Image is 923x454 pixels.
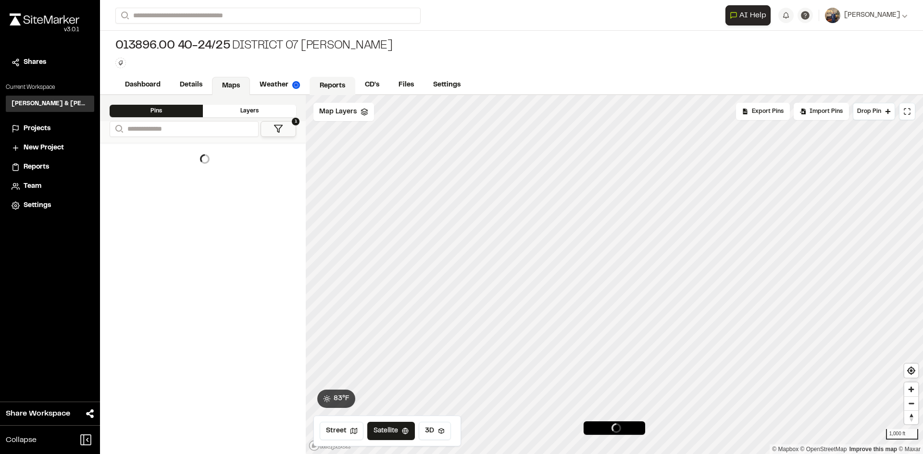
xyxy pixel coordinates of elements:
[24,143,64,153] span: New Project
[904,382,918,396] button: Zoom in
[424,76,470,94] a: Settings
[317,390,355,408] button: 83°F
[389,76,424,94] a: Files
[24,200,51,211] span: Settings
[825,8,908,23] button: [PERSON_NAME]
[6,434,37,446] span: Collapse
[886,429,918,440] div: 1,000 ft
[367,422,415,440] button: Satellite
[12,123,88,134] a: Projects
[203,105,296,117] div: Layers
[898,446,921,453] a: Maxar
[250,76,310,94] a: Weather
[844,10,900,21] span: [PERSON_NAME]
[6,408,70,419] span: Share Workspace
[12,143,88,153] a: New Project
[310,77,355,95] a: Reports
[739,10,766,21] span: AI Help
[736,103,790,120] div: No pins available to export
[800,446,847,453] a: OpenStreetMap
[334,393,349,404] span: 83 ° F
[110,121,127,137] button: Search
[306,95,923,454] canvas: Map
[319,107,357,117] span: Map Layers
[110,105,203,117] div: Pins
[24,123,50,134] span: Projects
[292,81,300,89] img: precipai.png
[12,57,88,68] a: Shares
[115,76,170,94] a: Dashboard
[292,118,299,125] span: 1
[825,8,840,23] img: User
[857,107,881,116] span: Drop Pin
[212,77,250,95] a: Maps
[12,99,88,108] h3: [PERSON_NAME] & [PERSON_NAME] Inc.
[24,181,41,192] span: Team
[752,107,784,116] span: Export Pins
[419,422,451,440] button: 3D
[24,57,46,68] span: Shares
[170,76,212,94] a: Details
[309,440,351,451] a: Mapbox logo
[772,446,798,453] a: Mapbox
[12,200,88,211] a: Settings
[261,121,296,137] button: 1
[115,8,133,24] button: Search
[12,181,88,192] a: Team
[849,446,897,453] a: Map feedback
[24,162,49,172] span: Reports
[794,103,849,120] div: Import Pins into your project
[725,5,771,25] button: Open AI Assistant
[115,58,126,68] button: Edit Tags
[904,396,918,410] button: Zoom out
[115,38,393,54] div: District 07 [PERSON_NAME]
[115,38,230,54] span: 013896.00 40-24/25
[904,364,918,378] button: Find my location
[904,410,918,424] button: Reset bearing to north
[6,83,94,92] p: Current Workspace
[355,76,389,94] a: CD's
[320,422,363,440] button: Street
[810,107,843,116] span: Import Pins
[12,162,88,172] a: Reports
[10,13,79,25] img: rebrand.png
[10,25,79,34] div: Oh geez...please don't...
[725,5,774,25] div: Open AI Assistant
[853,103,895,120] button: Drop Pin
